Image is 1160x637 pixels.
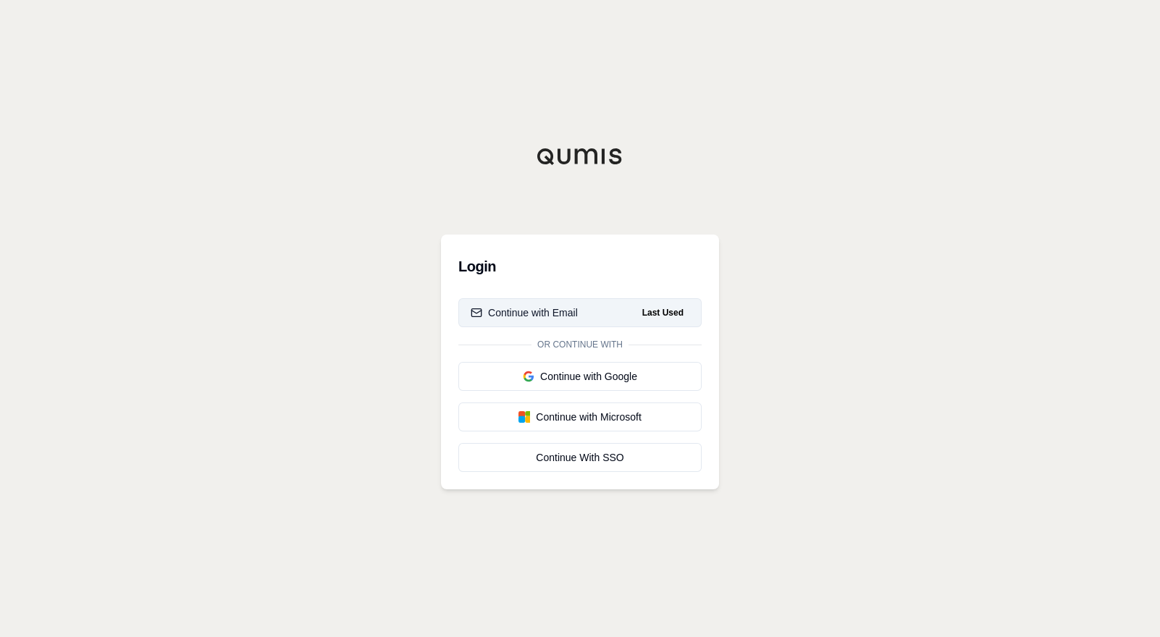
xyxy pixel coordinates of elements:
div: Continue With SSO [471,450,689,465]
div: Continue with Email [471,305,578,320]
span: Last Used [636,304,689,321]
button: Continue with EmailLast Used [458,298,702,327]
div: Continue with Google [471,369,689,384]
button: Continue with Microsoft [458,402,702,431]
span: Or continue with [531,339,629,350]
img: Qumis [537,148,623,165]
a: Continue With SSO [458,443,702,472]
button: Continue with Google [458,362,702,391]
h3: Login [458,252,702,281]
div: Continue with Microsoft [471,410,689,424]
